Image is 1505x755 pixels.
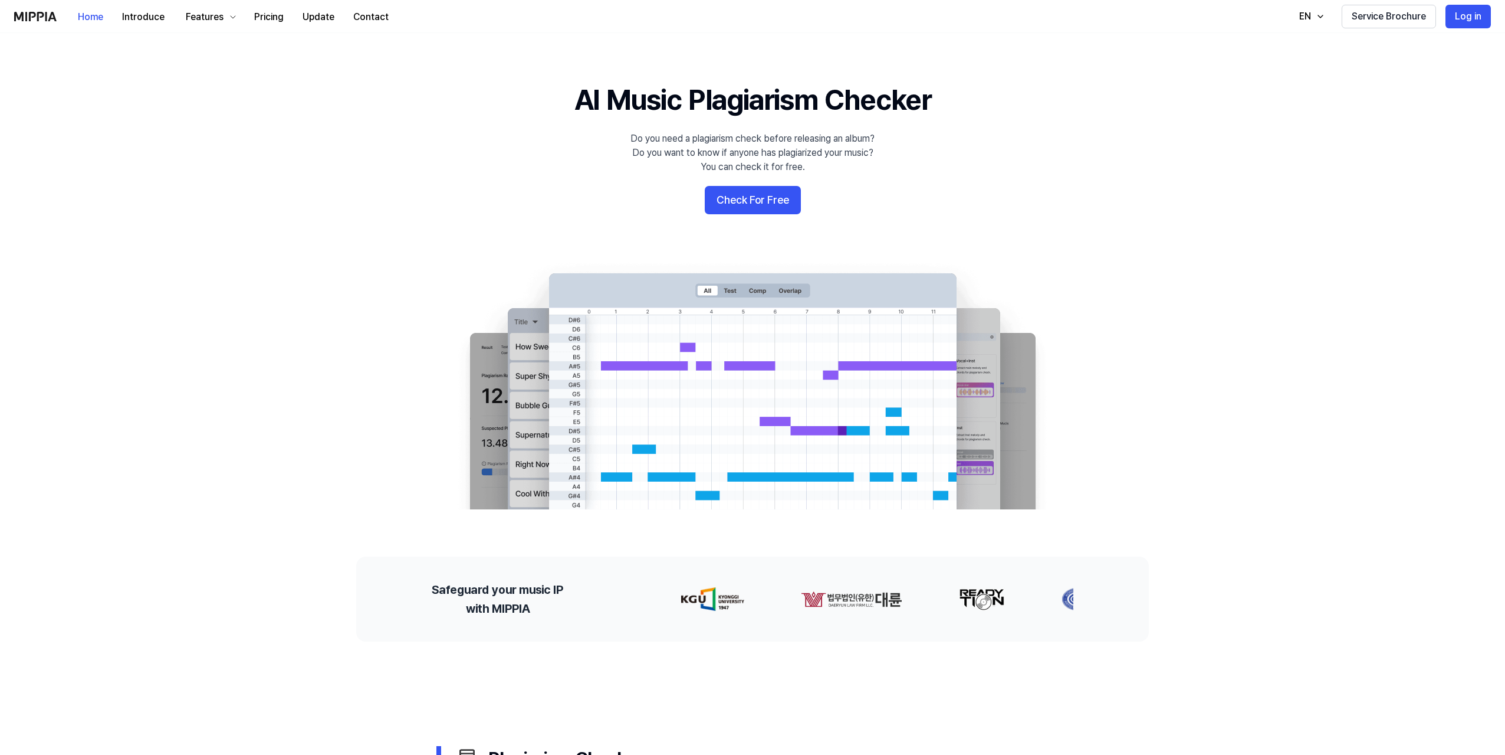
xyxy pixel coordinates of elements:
[183,10,226,24] div: Features
[1297,9,1313,24] div: EN
[798,587,900,611] img: partner-logo-1
[1342,5,1436,28] button: Service Brochure
[957,587,1003,611] img: partner-logo-2
[344,5,398,29] button: Contact
[705,186,801,214] button: Check For Free
[1287,5,1332,28] button: EN
[574,80,931,120] h1: AI Music Plagiarism Checker
[446,262,1059,509] img: main Image
[14,12,57,21] img: logo
[1445,5,1491,28] button: Log in
[293,5,344,29] button: Update
[630,132,875,174] div: Do you need a plagiarism check before releasing an album? Do you want to know if anyone has plagi...
[679,587,742,611] img: partner-logo-0
[245,5,293,29] button: Pricing
[113,5,174,29] button: Introduce
[1059,587,1096,611] img: partner-logo-3
[174,5,245,29] button: Features
[68,5,113,29] button: Home
[68,1,113,33] a: Home
[293,1,344,33] a: Update
[432,580,563,618] h2: Safeguard your music IP with MIPPIA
